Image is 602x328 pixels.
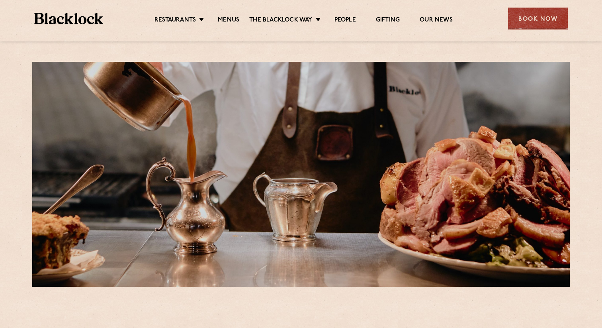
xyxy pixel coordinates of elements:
[218,16,239,25] a: Menus
[508,8,568,29] div: Book Now
[376,16,400,25] a: Gifting
[249,16,312,25] a: The Blacklock Way
[154,16,196,25] a: Restaurants
[34,13,103,24] img: BL_Textured_Logo-footer-cropped.svg
[420,16,453,25] a: Our News
[334,16,356,25] a: People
